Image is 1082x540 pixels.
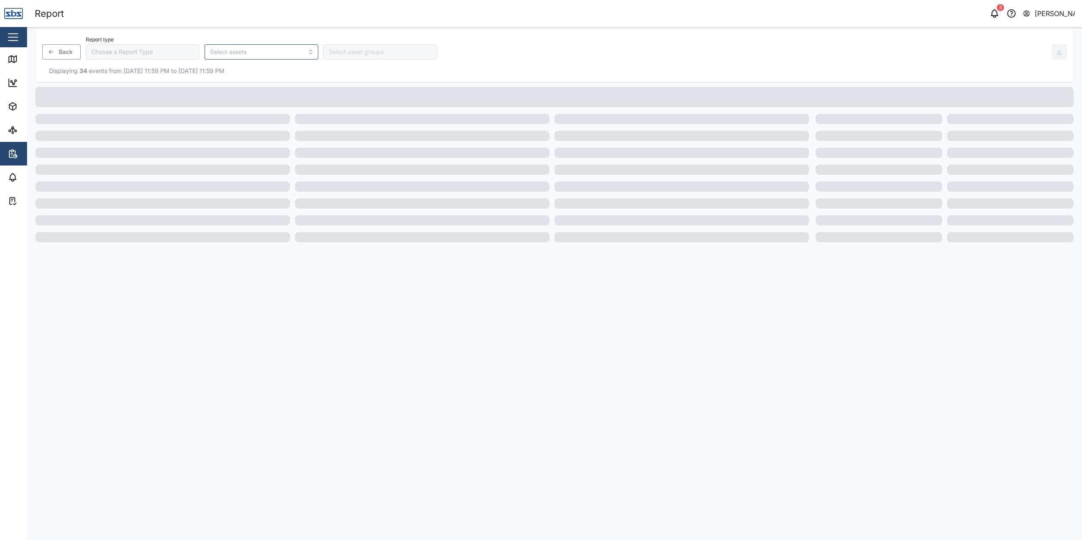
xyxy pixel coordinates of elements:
[4,4,23,23] img: Main Logo
[42,66,1067,76] div: Displaying events from [DATE] 11:59 PM to [DATE] 11:59 PM
[22,173,48,182] div: Alarms
[86,37,114,43] label: Report type
[22,54,41,64] div: Map
[22,102,48,111] div: Assets
[79,67,87,74] strong: 34
[59,45,73,59] span: Back
[1022,8,1075,19] button: [PERSON_NAME]
[22,149,51,158] div: Reports
[210,49,303,55] input: Select assets
[35,6,64,21] div: Report
[22,78,60,87] div: Dashboard
[22,196,45,206] div: Tasks
[997,4,1004,11] div: 5
[22,125,42,135] div: Sites
[42,44,81,60] button: Back
[1035,8,1075,19] div: [PERSON_NAME]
